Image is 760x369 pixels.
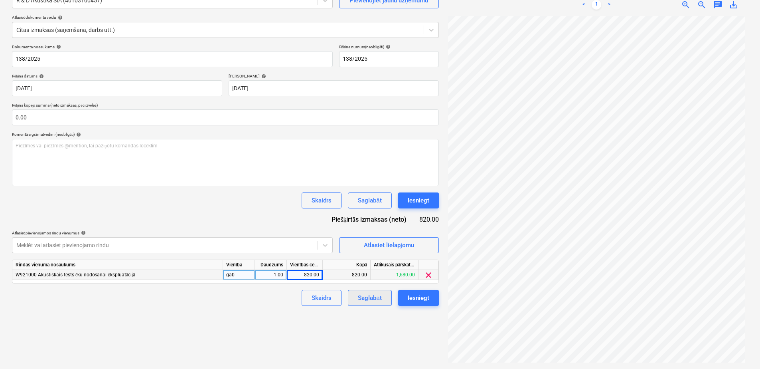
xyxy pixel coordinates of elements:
[339,237,439,253] button: Atlasiet lielapjomu
[223,260,255,270] div: Vienība
[384,44,391,49] span: help
[38,74,44,79] span: help
[358,195,381,206] div: Saglabāt
[408,293,429,303] div: Iesniegt
[302,290,342,306] button: Skaidrs
[323,270,371,280] div: 820.00
[12,230,333,236] div: Atlasiet pievienojamos rindu vienumus
[12,132,439,137] div: Komentārs grāmatvedim (neobligāti)
[12,103,439,109] p: Rēķina kopējā summa (neto izmaksas, pēc izvēles)
[312,293,332,303] div: Skaidrs
[229,73,439,79] div: [PERSON_NAME]
[348,192,391,208] button: Saglabāt
[229,80,439,96] input: Izpildes datums nav norādīts
[16,272,135,278] span: W921000 Akustiskais tests ēku nodošanai ekspluatācijā
[56,15,63,20] span: help
[720,331,760,369] iframe: Chat Widget
[371,270,418,280] div: 1,680.00
[12,80,222,96] input: Rēķina datums nav norādīts
[55,44,61,49] span: help
[408,195,429,206] div: Iesniegt
[371,260,418,270] div: Atlikušais pārskatītais budžets
[12,260,223,270] div: Rindas vienuma nosaukums
[12,51,333,67] input: Dokumenta nosaukums
[12,109,439,125] input: Rēķina kopējā summa (neto izmaksas, pēc izvēles)
[302,192,342,208] button: Skaidrs
[12,44,333,50] div: Dokumenta nosaukums
[398,290,439,306] button: Iesniegt
[223,270,255,280] div: gab
[424,270,433,280] span: clear
[79,230,86,235] span: help
[75,132,81,137] span: help
[290,270,319,280] div: 820.00
[364,240,414,250] div: Atlasiet lielapjomu
[398,192,439,208] button: Iesniegt
[258,270,283,280] div: 1.00
[339,51,439,67] input: Rēķina numurs
[419,215,439,224] div: 820.00
[339,44,439,50] div: Rēķina numurs (neobligāti)
[12,15,439,20] div: Atlasiet dokumenta veidu
[260,74,266,79] span: help
[358,293,381,303] div: Saglabāt
[12,73,222,79] div: Rēķina datums
[287,260,323,270] div: Vienības cena
[255,260,287,270] div: Daudzums
[323,260,371,270] div: Kopā
[325,215,419,224] div: Piešķirtās izmaksas (neto)
[348,290,391,306] button: Saglabāt
[312,195,332,206] div: Skaidrs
